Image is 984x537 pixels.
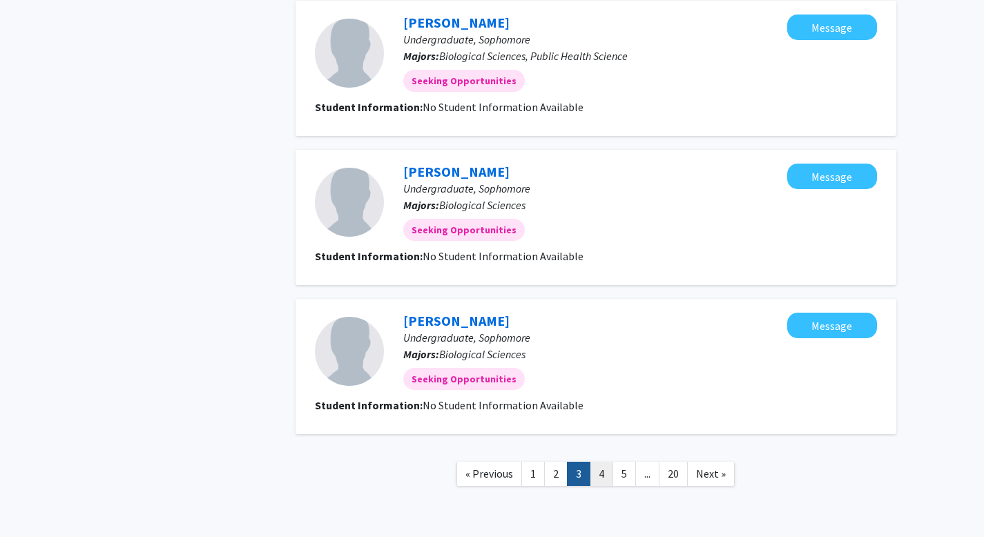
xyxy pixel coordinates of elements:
[696,467,726,480] span: Next »
[403,347,439,361] b: Majors:
[403,182,530,195] span: Undergraduate, Sophomore
[315,249,423,263] b: Student Information:
[590,462,613,486] a: 4
[403,70,525,92] mat-chip: Seeking Opportunities
[787,164,877,189] button: Message Keira Venter
[465,467,513,480] span: « Previous
[644,467,650,480] span: ...
[403,198,439,212] b: Majors:
[315,100,423,114] b: Student Information:
[439,198,525,212] span: Biological Sciences
[423,398,583,412] span: No Student Information Available
[403,312,510,329] a: [PERSON_NAME]
[787,313,877,338] button: Message Evan Zhu
[403,14,510,31] a: [PERSON_NAME]
[403,219,525,241] mat-chip: Seeking Opportunities
[423,100,583,114] span: No Student Information Available
[403,32,530,46] span: Undergraduate, Sophomore
[659,462,688,486] a: 20
[10,475,59,527] iframe: Chat
[567,462,590,486] a: 3
[296,448,896,504] nav: Page navigation
[403,368,525,390] mat-chip: Seeking Opportunities
[439,49,628,63] span: Biological Sciences, Public Health Science
[423,249,583,263] span: No Student Information Available
[439,347,525,361] span: Biological Sciences
[521,462,545,486] a: 1
[403,331,530,344] span: Undergraduate, Sophomore
[612,462,636,486] a: 5
[456,462,522,486] a: Previous
[315,398,423,412] b: Student Information:
[687,462,735,486] a: Next
[544,462,568,486] a: 2
[787,14,877,40] button: Message Hayley Pinggoy
[403,163,510,180] a: [PERSON_NAME]
[403,49,439,63] b: Majors:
